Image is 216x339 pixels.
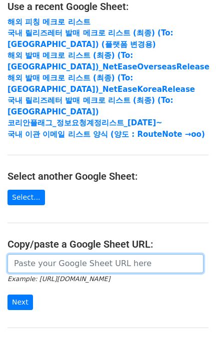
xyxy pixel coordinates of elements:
a: 해외 피칭 메크로 리스트 [7,17,90,26]
a: 국내 릴리즈레터 발매 메크로 리스트 (최종) (To:[GEOGRAPHIC_DATA]) [7,96,173,116]
h4: Copy/paste a Google Sheet URL: [7,238,208,250]
h4: Use a recent Google Sheet: [7,0,208,12]
a: 해외 발매 메크로 리스트 (최종) (To: [GEOGRAPHIC_DATA])_NetEaseOverseasRelease [7,51,209,71]
input: Paste your Google Sheet URL here [7,254,203,273]
a: Select... [7,190,45,205]
a: 해외 발매 메크로 리스트 (최종) (To: [GEOGRAPHIC_DATA])_NetEaseKoreaRelease [7,73,195,94]
small: Example: [URL][DOMAIN_NAME] [7,275,110,283]
a: 국내 이관 이메일 리스트 양식 (양도 : RouteNote →oo) [7,130,205,139]
a: 코리안플래그_정보요청계정리스트_[DATE]~ [7,118,162,127]
a: 국내 릴리즈레터 발매 메크로 리스트 (최종) (To:[GEOGRAPHIC_DATA]) (플랫폼 변경용) [7,28,173,49]
h4: Select another Google Sheet: [7,170,208,182]
input: Next [7,295,33,310]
